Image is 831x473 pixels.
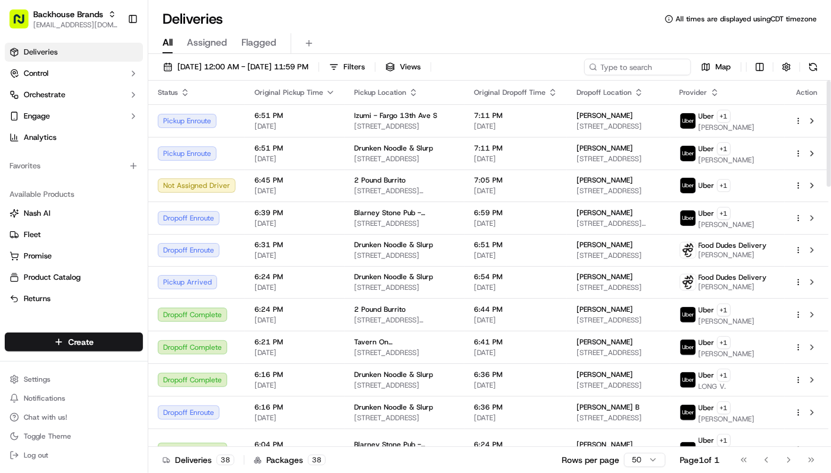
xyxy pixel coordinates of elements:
[680,442,696,458] img: uber-new-logo.jpeg
[33,8,103,20] button: Backhouse Brands
[717,336,731,349] button: +1
[12,267,21,276] div: 📗
[24,47,58,57] span: Deliveries
[717,110,731,123] button: +1
[577,175,633,185] span: [PERSON_NAME]
[241,36,276,50] span: Flagged
[24,293,50,304] span: Returns
[474,175,558,185] span: 7:05 PM
[474,402,558,412] span: 6:36 PM
[577,381,661,390] span: [STREET_ADDRESS]
[577,219,661,228] span: [STREET_ADDRESS][PERSON_NAME][PERSON_NAME]
[676,14,817,24] span: All times are displayed using CDT timezone
[254,413,335,423] span: [DATE]
[343,62,365,72] span: Filters
[254,440,335,449] span: 6:04 PM
[562,454,619,466] p: Rows per page
[254,154,335,164] span: [DATE]
[577,240,633,250] span: [PERSON_NAME]
[24,132,56,143] span: Analytics
[680,274,696,290] img: food_dudes.png
[715,62,731,72] span: Map
[699,349,755,359] span: [PERSON_NAME]
[5,85,143,104] button: Orchestrate
[9,272,138,283] a: Product Catalog
[354,337,455,347] span: Tavern On [GEOGRAPHIC_DATA]
[5,128,143,147] a: Analytics
[699,144,715,154] span: Uber
[699,436,715,445] span: Uber
[354,219,455,228] span: [STREET_ADDRESS]
[680,372,696,388] img: uber-new-logo.jpeg
[354,186,455,196] span: [STREET_ADDRESS][PERSON_NAME]
[5,390,143,407] button: Notifications
[12,48,216,67] p: Welcome 👋
[354,272,433,282] span: Drunken Noodle & Slurp
[474,251,558,260] span: [DATE]
[187,36,227,50] span: Assigned
[717,303,731,317] button: +1
[474,413,558,423] span: [DATE]
[5,107,143,126] button: Engage
[680,405,696,420] img: uber-new-logo.jpeg
[24,266,91,277] span: Knowledge Base
[5,225,143,244] button: Fleet
[5,64,143,83] button: Control
[5,371,143,388] button: Settings
[577,370,633,379] span: [PERSON_NAME]
[474,305,558,314] span: 6:44 PM
[680,210,696,226] img: uber-new-logo.jpeg
[699,181,715,190] span: Uber
[254,272,335,282] span: 6:24 PM
[354,154,455,164] span: [STREET_ADDRESS]
[699,241,767,250] span: Food Dudes Delivery
[254,402,335,412] span: 6:16 PM
[24,229,41,240] span: Fleet
[577,122,661,131] span: [STREET_ADDRESS]
[699,370,715,380] span: Uber
[31,77,214,90] input: Got a question? Start typing here...
[577,440,633,449] span: [PERSON_NAME]
[53,114,195,126] div: Start new chat
[577,88,632,97] span: Dropoff Location
[699,317,755,326] span: [PERSON_NAME]
[699,273,767,282] span: Food Dudes Delivery
[24,68,49,79] span: Control
[584,59,691,75] input: Type to search
[717,401,731,414] button: +1
[699,403,715,413] span: Uber
[5,268,143,287] button: Product Catalog
[577,251,661,260] span: [STREET_ADDRESS]
[680,340,696,355] img: uber-new-logo.jpeg
[158,59,314,75] button: [DATE] 12:00 AM - [DATE] 11:59 PM
[33,20,118,30] span: [EMAIL_ADDRESS][DOMAIN_NAME]
[680,242,696,258] img: food_dudes.png
[24,272,81,283] span: Product Catalog
[474,440,558,449] span: 6:24 PM
[9,251,138,261] a: Promise
[380,59,426,75] button: Views
[354,315,455,325] span: [STREET_ADDRESS][PERSON_NAME]
[717,207,731,220] button: +1
[24,90,65,100] span: Orchestrate
[354,402,433,412] span: Drunken Noodle & Slurp
[474,348,558,357] span: [DATE]
[68,336,94,348] span: Create
[474,283,558,292] span: [DATE]
[354,348,455,357] span: [STREET_ADDRESS]
[12,173,31,192] img: Dianne Alexi Soriano
[577,283,661,292] span: [STREET_ADDRESS]
[354,251,455,260] span: [STREET_ADDRESS]
[158,88,178,97] span: Status
[12,155,79,164] div: Past conversations
[680,178,696,193] img: uber-new-logo.jpeg
[699,123,755,132] span: [PERSON_NAME]
[474,370,558,379] span: 6:36 PM
[24,450,48,460] span: Log out
[474,88,546,97] span: Original Dropoff Time
[699,282,767,292] span: [PERSON_NAME]
[5,43,143,62] a: Deliveries
[163,9,223,28] h1: Deliveries
[474,186,558,196] span: [DATE]
[254,370,335,379] span: 6:16 PM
